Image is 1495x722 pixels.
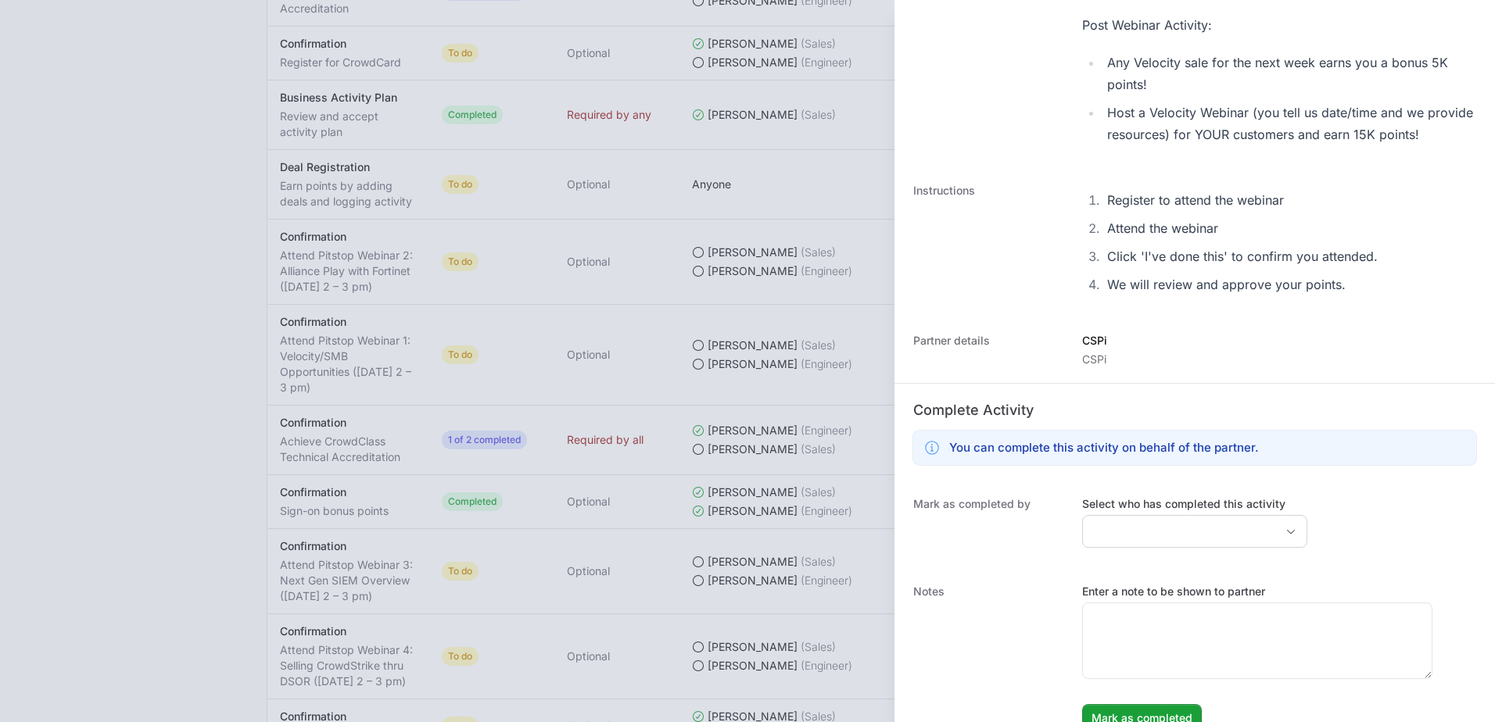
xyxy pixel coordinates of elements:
[913,333,1063,367] dt: Partner details
[1082,496,1307,512] label: Select who has completed this activity
[1082,333,1107,348] p: CSPi
[1102,217,1378,239] li: Attend the webinar
[1102,245,1378,267] li: Click 'I've done this' to confirm you attended.
[1102,102,1476,145] li: Host a Velocity Webinar (you tell us date/time and we provide resources) for YOUR customers and e...
[1102,273,1378,295] li: We will review and approve your points.
[913,496,1063,552] dt: Mark as completed by
[949,438,1259,457] h3: You can complete this activity on behalf of the partner.
[1082,352,1107,367] p: CSPi
[1102,52,1476,95] li: Any Velocity sale for the next week earns you a bonus 5K points!
[913,399,1476,421] h2: Complete Activity
[913,183,1063,302] dt: Instructions
[1102,189,1378,211] li: Register to attend the webinar
[1082,584,1432,599] label: Enter a note to be shown to partner
[1275,516,1307,547] div: Open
